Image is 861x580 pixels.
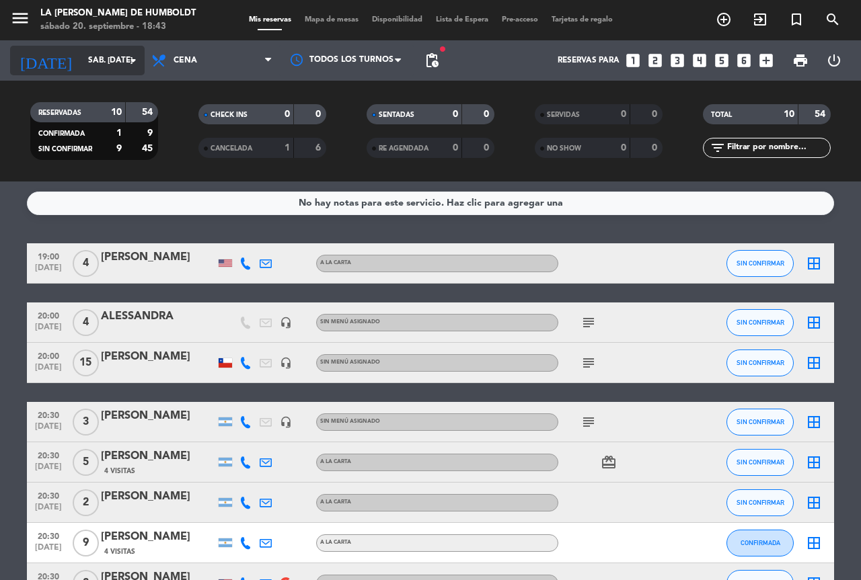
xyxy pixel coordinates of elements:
[32,543,65,558] span: [DATE]
[581,414,597,430] i: subject
[726,530,794,556] button: CONFIRMADA
[40,20,196,34] div: sábado 20. septiembre - 18:43
[111,108,122,117] strong: 10
[73,409,99,436] span: 3
[125,52,141,69] i: arrow_drop_down
[735,52,753,69] i: looks_6
[32,462,65,478] span: [DATE]
[73,250,99,277] span: 4
[601,454,617,470] i: card_giftcard
[726,449,794,476] button: SIN CONFIRMAR
[320,260,351,265] span: A LA CARTA
[558,56,620,65] span: Reservas para
[726,250,794,277] button: SIN CONFIRMAR
[737,259,784,267] span: SIN CONFIRMAR
[484,110,492,119] strong: 0
[806,495,822,511] i: border_all
[285,110,290,119] strong: 0
[116,128,122,138] strong: 1
[825,11,841,28] i: search
[32,248,65,263] span: 19:00
[495,16,545,24] span: Pre-acceso
[10,46,81,75] i: [DATE]
[710,140,726,156] i: filter_list
[826,52,842,69] i: power_settings_new
[545,16,620,24] span: Tarjetas de regalo
[581,355,597,371] i: subject
[453,143,458,153] strong: 0
[691,52,708,69] i: looks_4
[73,309,99,336] span: 4
[741,539,780,546] span: CONFIRMADA
[757,52,775,69] i: add_box
[315,110,324,119] strong: 0
[32,487,65,503] span: 20:30
[211,145,252,152] span: CANCELADA
[101,448,215,465] div: [PERSON_NAME]
[32,407,65,422] span: 20:30
[32,323,65,338] span: [DATE]
[211,112,248,118] span: CHECK INS
[101,249,215,266] div: [PERSON_NAME]
[379,145,428,152] span: RE AGENDADA
[104,546,135,557] span: 4 Visitas
[32,528,65,543] span: 20:30
[646,52,664,69] i: looks_two
[32,447,65,462] span: 20:30
[806,535,822,551] i: border_all
[280,357,292,369] i: headset_mic
[32,263,65,279] span: [DATE]
[737,458,784,466] span: SIN CONFIRMAR
[792,52,809,69] span: print
[320,319,380,325] span: Sin menú asignado
[73,349,99,376] span: 15
[547,145,581,152] span: NO SHOW
[32,347,65,363] span: 20:00
[320,499,351,505] span: A LA CARTA
[624,52,642,69] i: looks_one
[73,489,99,516] span: 2
[142,144,155,153] strong: 45
[299,196,563,211] div: No hay notas para este servicio. Haz clic para agregar una
[298,16,365,24] span: Mapa de mesas
[439,45,447,53] span: fiber_manual_record
[10,8,30,28] i: menu
[10,8,30,33] button: menu
[737,359,784,366] span: SIN CONFIRMAR
[726,409,794,436] button: SIN CONFIRMAR
[652,143,660,153] strong: 0
[104,466,135,477] span: 4 Visitas
[581,315,597,331] i: subject
[38,130,85,137] span: CONFIRMADA
[379,112,414,118] span: SENTADAS
[806,454,822,470] i: border_all
[652,110,660,119] strong: 0
[320,540,351,545] span: A LA CARTA
[453,110,458,119] strong: 0
[116,144,122,153] strong: 9
[737,319,784,326] span: SIN CONFIRMAR
[280,416,292,428] i: headset_mic
[806,315,822,331] i: border_all
[101,407,215,425] div: [PERSON_NAME]
[713,52,731,69] i: looks_5
[669,52,686,69] i: looks_3
[711,112,732,118] span: TOTAL
[315,143,324,153] strong: 6
[32,503,65,518] span: [DATE]
[285,143,290,153] strong: 1
[726,489,794,516] button: SIN CONFIRMAR
[815,110,828,119] strong: 54
[38,146,92,153] span: SIN CONFIRMAR
[32,422,65,438] span: [DATE]
[32,307,65,323] span: 20:00
[174,56,197,65] span: Cena
[73,449,99,476] span: 5
[40,7,196,20] div: La [PERSON_NAME] de Humboldt
[38,110,81,116] span: RESERVADAS
[737,418,784,425] span: SIN CONFIRMAR
[788,11,804,28] i: turned_in_not
[726,349,794,376] button: SIN CONFIRMAR
[752,11,768,28] i: exit_to_app
[32,363,65,378] span: [DATE]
